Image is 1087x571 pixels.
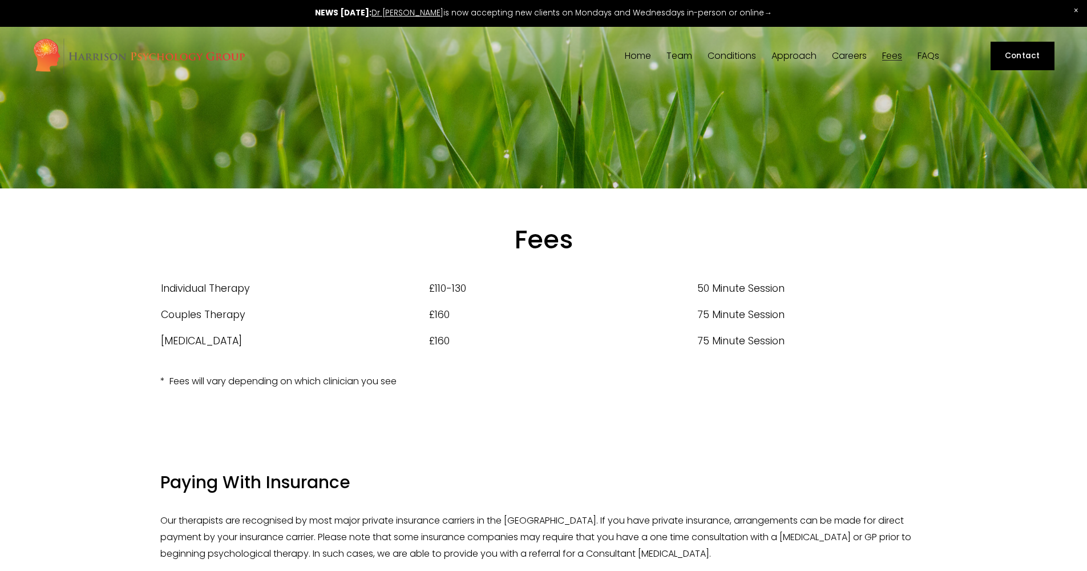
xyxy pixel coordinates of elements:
td: 75 Minute Session [697,301,927,328]
a: folder dropdown [708,51,756,62]
td: £160 [429,301,697,328]
img: Harrison Psychology Group [33,38,245,75]
td: £160 [429,328,697,354]
td: £110-130 [429,275,697,301]
h1: Fees [160,224,927,256]
span: Conditions [708,51,756,61]
h4: Paying With Insurance [160,471,927,494]
a: Fees [882,51,902,62]
td: 50 Minute Session [697,275,927,301]
a: Home [625,51,651,62]
a: Careers [832,51,867,62]
span: Approach [771,51,817,61]
p: * Fees will vary depending on which clinician you see [160,373,927,390]
a: Contact [991,42,1054,70]
a: Dr [PERSON_NAME] [371,7,443,18]
td: [MEDICAL_DATA] [160,328,429,354]
a: folder dropdown [666,51,692,62]
td: 75 Minute Session [697,328,927,354]
td: Couples Therapy [160,301,429,328]
a: folder dropdown [771,51,817,62]
td: Individual Therapy [160,275,429,301]
span: Team [666,51,692,61]
a: FAQs [918,51,939,62]
p: Our therapists are recognised by most major private insurance carriers in the [GEOGRAPHIC_DATA]. ... [160,513,927,562]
